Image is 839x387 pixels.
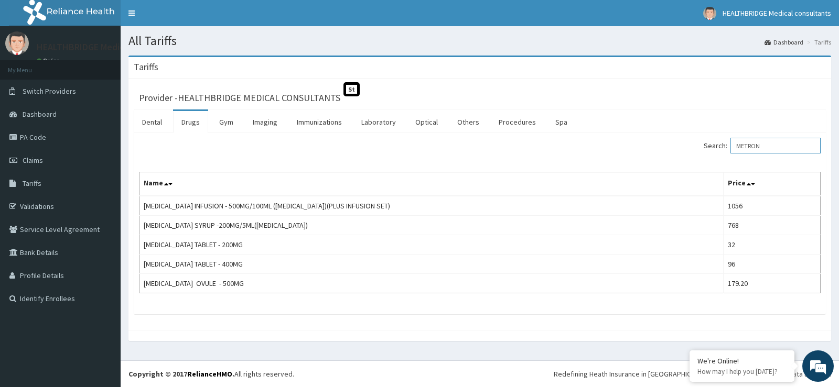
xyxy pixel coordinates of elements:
span: Tariffs [23,179,41,188]
a: Imaging [244,111,286,133]
a: Online [37,57,62,64]
span: Claims [23,156,43,165]
a: Immunizations [288,111,350,133]
a: Drugs [173,111,208,133]
p: HEALTHBRIDGE Medical consultants [37,42,183,52]
td: 1056 [723,196,820,216]
td: 768 [723,216,820,235]
strong: Copyright © 2017 . [128,369,234,379]
a: RelianceHMO [187,369,232,379]
div: Chat with us now [55,59,176,72]
img: d_794563401_company_1708531726252_794563401 [19,52,42,79]
a: Gym [211,111,242,133]
th: Name [139,172,724,196]
a: Dental [134,111,170,133]
p: How may I help you today? [697,367,787,376]
li: Tariffs [804,38,831,47]
a: Others [449,111,488,133]
td: [MEDICAL_DATA] OVULE - 500MG [139,274,724,293]
td: [MEDICAL_DATA] SYRUP -200MG/5ML([MEDICAL_DATA]) [139,216,724,235]
td: [MEDICAL_DATA] TABLET - 200MG [139,235,724,255]
td: 32 [723,235,820,255]
input: Search: [730,138,821,153]
label: Search: [704,138,821,153]
td: 179.20 [723,274,820,293]
a: Spa [547,111,576,133]
a: Dashboard [765,38,803,47]
td: [MEDICAL_DATA] TABLET - 400MG [139,255,724,274]
a: Optical [407,111,446,133]
span: St [343,82,360,96]
img: User Image [703,7,716,20]
h3: Provider - HEALTHBRIDGE MEDICAL CONSULTANTS [139,93,340,103]
td: [MEDICAL_DATA] INFUSION - 500MG/100ML ([MEDICAL_DATA])(PLUS INFUSION SET) [139,196,724,216]
div: Redefining Heath Insurance in [GEOGRAPHIC_DATA] using Telemedicine and Data Science! [554,369,831,379]
div: Minimize live chat window [172,5,197,30]
textarea: Type your message and hit 'Enter' [5,268,200,304]
img: User Image [5,31,29,55]
span: HEALTHBRIDGE Medical consultants [723,8,831,18]
span: We're online! [61,123,145,228]
th: Price [723,172,820,196]
span: Switch Providers [23,86,76,96]
footer: All rights reserved. [121,360,839,387]
a: Procedures [490,111,544,133]
h1: All Tariffs [128,34,831,48]
div: We're Online! [697,356,787,366]
h3: Tariffs [134,62,158,72]
a: Laboratory [353,111,404,133]
td: 96 [723,255,820,274]
span: Dashboard [23,109,57,119]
